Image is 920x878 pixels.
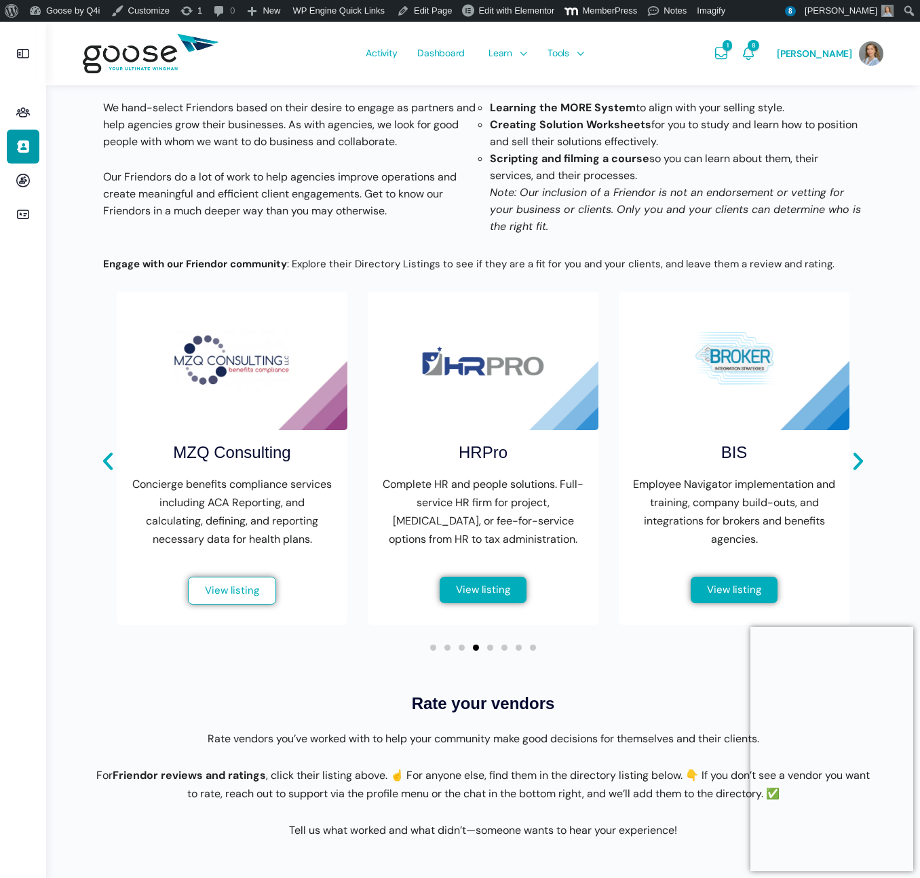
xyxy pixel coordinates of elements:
[478,5,554,16] span: Edit with Elementor
[188,577,276,605] a: View listing
[516,645,522,651] span: Go to slide 7
[456,585,510,595] span: View listing
[482,22,531,85] a: Learn
[96,766,870,803] p: For , click their listing above. ☝️ For anyone else, find them in the directory listing below. 👇 ...
[530,645,536,651] span: Go to slide 8
[117,292,849,651] div: Carousel
[130,475,334,548] p: Concierge benefits compliance services including ACA Reporting, and calculating, defining, and re...
[490,117,651,132] strong: Creating Solution Worksheets
[103,255,843,273] p: : Explore their Directory Listings to see if they are a fit for you and your clients, and leave t...
[487,645,493,651] span: Go to slide 5
[430,645,436,651] span: Go to slide 1
[113,768,158,782] strong: Friendor
[103,99,476,150] p: We hand-select Friendors based on their desire to engage as partners and help agencies grow their...
[490,116,863,150] li: for you to study and learn how to position and sell their solutions effectively.
[96,450,119,473] div: Previous slide
[847,450,870,473] div: Next slide
[161,768,266,782] strong: reviews and ratings
[777,22,883,85] a: [PERSON_NAME]
[721,440,748,465] h2: BIS
[541,22,588,85] a: Tools
[490,150,863,184] li: so you can learn about them, their services, and their processes.
[103,257,287,271] strong: Engage with our Friendor community
[205,586,259,596] span: View listing
[548,21,569,85] span: Tools
[103,168,476,219] p: Our Friendors do a lot of work to help agencies improve operations and create meaningful and effi...
[440,577,526,603] a: View listing
[619,292,849,625] div: 6 / 8
[96,691,870,716] h2: Rate your vendors
[691,577,778,603] a: View listing
[381,475,585,548] p: Complete HR and people solutions. Full-service HR firm for project, [MEDICAL_DATA], or fee-for-se...
[96,729,870,748] p: Rate vendors you’ve worked with to help your community make good decisions for themselves and the...
[96,821,870,839] p: Tell us what worked and what didn’t—someone wants to hear your experience!
[723,40,732,51] span: 1
[713,22,729,85] a: Messages
[359,22,404,85] a: Activity
[444,645,451,651] span: Go to slide 2
[366,21,397,85] span: Activity
[748,40,759,51] span: 8
[707,585,761,595] span: View listing
[459,645,465,651] span: Go to slide 3
[473,645,479,651] span: Go to slide 4
[410,22,472,85] a: Dashboard
[632,475,836,548] p: Employee Navigator implementation and training, company build-outs, and integrations for brokers ...
[368,292,598,625] div: 5 / 8
[490,151,649,166] strong: Scripting and filming a course
[740,22,756,85] a: Notifications
[777,47,852,60] span: [PERSON_NAME]
[490,99,863,116] li: to align with your selling style.
[173,440,290,465] h2: MZQ Consulting
[459,440,507,465] h2: HRPro
[785,6,796,16] span: 8
[490,185,861,233] em: Note: Our inclusion of a Friendor is not an endorsement or vetting for your business or clients. ...
[490,100,636,115] strong: Learning the MORE System
[417,21,465,85] span: Dashboard
[488,21,512,85] span: Learn
[750,627,913,871] iframe: Popup CTA
[117,292,347,625] div: 4 / 8
[501,645,507,651] span: Go to slide 6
